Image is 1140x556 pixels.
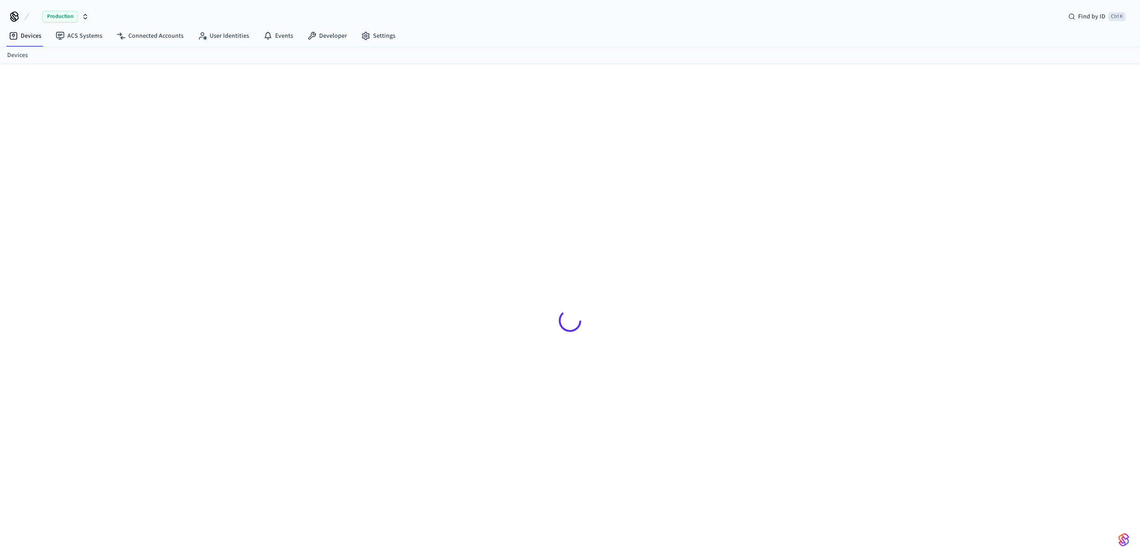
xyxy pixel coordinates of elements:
[110,28,191,44] a: Connected Accounts
[1118,533,1129,547] img: SeamLogoGradient.69752ec5.svg
[300,28,354,44] a: Developer
[354,28,403,44] a: Settings
[42,11,78,22] span: Production
[7,51,28,60] a: Devices
[48,28,110,44] a: ACS Systems
[256,28,300,44] a: Events
[1061,9,1133,25] div: Find by IDCtrl K
[1078,12,1105,21] span: Find by ID
[191,28,256,44] a: User Identities
[2,28,48,44] a: Devices
[1108,12,1126,21] span: Ctrl K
